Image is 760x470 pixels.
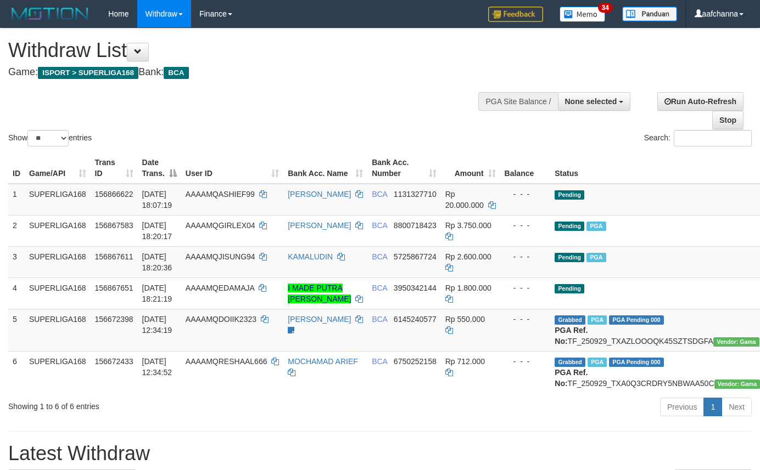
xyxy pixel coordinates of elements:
[609,315,664,325] span: PGA Pending
[394,284,437,292] span: Copy 3950342144 to clipboard
[372,252,387,261] span: BCA
[164,67,188,79] span: BCA
[555,315,585,325] span: Grabbed
[505,314,546,325] div: - - -
[8,184,25,216] td: 1
[372,221,387,230] span: BCA
[25,152,91,184] th: Game/API: activate to sort column ascending
[186,284,254,292] span: AAAAMQEDAMAJA
[555,368,588,388] b: PGA Ref. No:
[555,284,584,293] span: Pending
[505,220,546,231] div: - - -
[372,190,387,199] span: BCA
[713,337,759,347] span: Vendor URL: https://trx31.1velocity.biz
[586,253,606,262] span: Marked by aafsoycanthlai
[372,357,387,366] span: BCA
[722,398,752,416] a: Next
[8,351,25,393] td: 6
[445,284,491,292] span: Rp 1.800.000
[555,222,584,231] span: Pending
[8,215,25,246] td: 2
[142,190,172,209] span: [DATE] 18:07:19
[288,252,333,261] a: KAMALUDIN
[38,67,138,79] span: ISPORT > SUPERLIGA168
[588,315,607,325] span: Marked by aafsoycanthlai
[8,443,752,465] h1: Latest Withdraw
[288,315,351,324] a: [PERSON_NAME]
[288,190,351,199] a: [PERSON_NAME]
[674,130,752,146] input: Search:
[181,152,283,184] th: User ID: activate to sort column ascending
[142,221,172,241] span: [DATE] 18:20:17
[367,152,441,184] th: Bank Acc. Number: activate to sort column ascending
[8,130,92,146] label: Show entries
[8,309,25,351] td: 5
[8,5,92,22] img: MOTION_logo.png
[8,67,496,78] h4: Game: Bank:
[598,3,613,13] span: 34
[555,358,585,367] span: Grabbed
[25,278,91,309] td: SUPERLIGA168
[25,246,91,278] td: SUPERLIGA168
[186,357,267,366] span: AAAAMQRESHAAL666
[394,315,437,324] span: Copy 6145240577 to clipboard
[186,190,255,199] span: AAAAMQASHIEF99
[488,7,543,22] img: Feedback.jpg
[555,326,588,346] b: PGA Ref. No:
[445,315,485,324] span: Rp 550.000
[441,152,500,184] th: Amount: activate to sort column ascending
[95,357,133,366] span: 156672433
[283,152,367,184] th: Bank Acc. Name: activate to sort column ascending
[25,215,91,246] td: SUPERLIGA168
[558,92,631,111] button: None selected
[660,398,704,416] a: Previous
[505,251,546,262] div: - - -
[372,315,387,324] span: BCA
[505,282,546,293] div: - - -
[505,356,546,367] div: - - -
[394,357,437,366] span: Copy 6750252158 to clipboard
[8,152,25,184] th: ID
[186,252,255,261] span: AAAAMQJISUNG94
[644,130,752,146] label: Search:
[95,284,133,292] span: 156867651
[142,357,172,377] span: [DATE] 12:34:52
[703,398,722,416] a: 1
[394,221,437,230] span: Copy 8800718423 to clipboard
[8,397,309,412] div: Showing 1 to 6 of 6 entries
[8,39,496,61] h1: Withdraw List
[138,152,181,184] th: Date Trans.: activate to sort column descending
[25,351,91,393] td: SUPERLIGA168
[565,97,617,106] span: None selected
[588,358,607,367] span: Marked by aafsoycanthlai
[8,246,25,278] td: 3
[394,252,437,261] span: Copy 5725867724 to clipboard
[142,315,172,335] span: [DATE] 12:34:19
[394,190,437,199] span: Copy 1131327710 to clipboard
[586,222,606,231] span: Marked by aafsoycanthlai
[186,315,256,324] span: AAAAMQDOIIK2323
[609,358,664,367] span: PGA Pending
[288,284,351,303] a: I MADE PUTRA [PERSON_NAME]
[288,357,358,366] a: MOCHAMAD ARIEF
[445,357,485,366] span: Rp 712.000
[27,130,69,146] select: Showentries
[186,221,255,230] span: AAAAMQGIRLEX04
[505,189,546,200] div: - - -
[622,7,677,21] img: panduan.png
[372,284,387,292] span: BCA
[95,221,133,230] span: 156867583
[142,284,172,303] span: [DATE] 18:21:19
[95,252,133,261] span: 156867611
[288,221,351,230] a: [PERSON_NAME]
[445,252,491,261] span: Rp 2.600.000
[478,92,557,111] div: PGA Site Balance /
[95,315,133,324] span: 156672398
[555,253,584,262] span: Pending
[8,278,25,309] td: 4
[712,111,744,129] a: Stop
[95,190,133,199] span: 156866622
[555,190,584,200] span: Pending
[25,309,91,351] td: SUPERLIGA168
[445,190,484,209] span: Rp 20.000.000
